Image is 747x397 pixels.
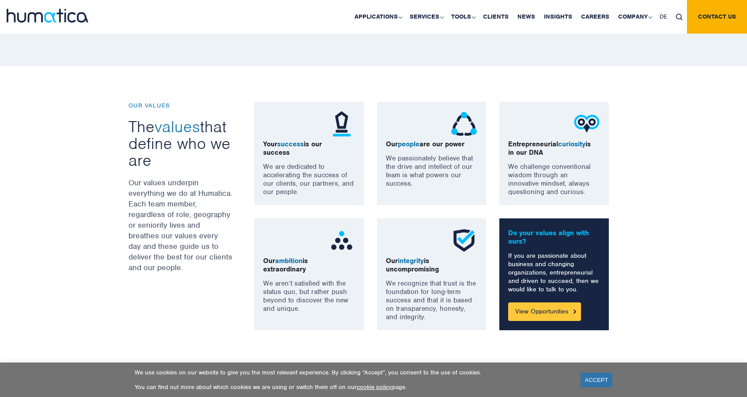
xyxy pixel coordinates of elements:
[263,163,355,196] p: We are dedicated to accelerating the success of our clients, our partners, and our people.
[135,369,570,376] p: We use cookies on our website to give you the most relevant experience. By clicking “Accept”, you...
[508,302,581,321] a: View Opportunities
[508,229,600,246] p: Do your values align with ours?
[386,154,478,188] p: We passionately believe that the drive and intellect of our team is what powers our success.
[451,111,477,137] img: ico
[386,279,478,321] p: We recognize that trust is the foundation for long-term success and that it is based on transpare...
[508,252,600,294] p: If you are passionate about business and changing organizations, entrepreneurial and driven to su...
[357,383,392,391] a: cookie policy
[135,383,570,391] p: You can find out more about which cookies we are using or switch them off on our page.
[573,111,600,137] img: ico
[451,227,477,254] img: ico
[277,140,304,149] span: success
[386,257,478,274] p: Our is uncompromising
[660,13,667,20] span: DE
[398,140,419,149] span: people
[7,9,88,23] img: logo
[328,111,355,137] img: ico
[676,14,683,20] img: search_icon
[128,177,232,273] p: Our values underpin everything we do at Humatica. Each team member, regardless of role, geography...
[155,116,200,137] span: values
[263,279,355,313] p: We aren’t satisfied with the status quo, but rather push beyond to discover the new and unique.
[508,163,600,196] p: We challenge conventional wisdom through an innovative mindset, always questioning and curious.
[386,140,478,149] p: Our are our power
[573,309,576,313] img: Button
[263,257,355,274] p: Our is extraordinary
[398,256,424,265] span: integrity
[128,102,232,109] p: OUR VALUES
[328,227,355,254] img: ico
[558,140,585,149] span: curiosity
[263,140,355,157] p: Your is our success
[581,373,613,387] a: ACCEPT
[275,256,302,265] span: ambition
[128,118,232,168] h3: The that define who we are
[508,140,600,157] p: Entrepreneurial is in our DNA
